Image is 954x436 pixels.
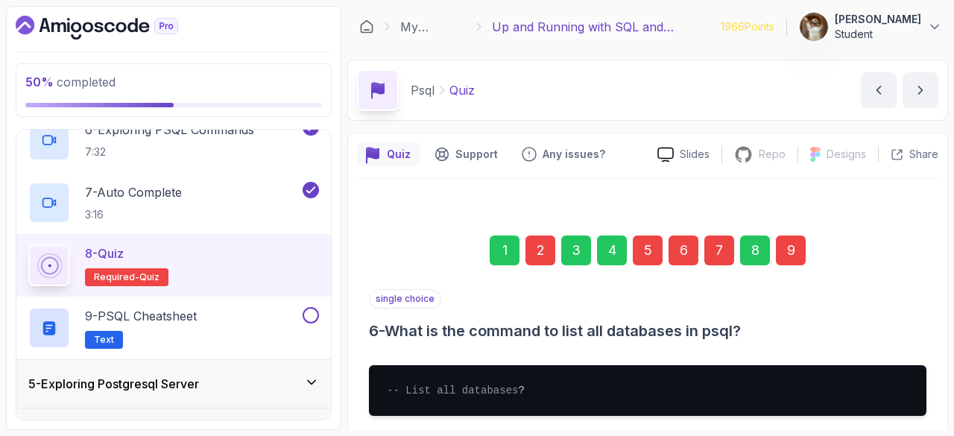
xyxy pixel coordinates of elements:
[740,236,770,265] div: 8
[455,147,498,162] p: Support
[28,182,319,224] button: 7-Auto Complete3:16
[94,271,139,283] span: Required-
[369,365,926,416] pre: ?
[411,81,435,99] p: Psql
[704,236,734,265] div: 7
[16,360,331,408] button: 5-Exploring Postgresql Server
[721,19,774,34] p: 1966 Points
[543,147,605,162] p: Any issues?
[85,183,182,201] p: 7 - Auto Complete
[16,16,212,40] a: Dashboard
[387,385,518,396] span: -- List all databases
[776,236,806,265] div: 9
[357,142,420,166] button: quiz button
[25,75,54,89] span: 50 %
[28,244,319,286] button: 8-QuizRequired-quiz
[369,320,926,341] h3: 6 - What is the command to list all databases in psql?
[359,19,374,34] a: Dashboard
[909,147,938,162] p: Share
[85,121,254,139] p: 6 - Exploring PSQL Commands
[878,147,938,162] button: Share
[85,244,124,262] p: 8 - Quiz
[139,271,159,283] span: quiz
[513,142,614,166] button: Feedback button
[861,72,897,108] button: previous content
[525,236,555,265] div: 2
[835,12,921,27] p: [PERSON_NAME]
[800,13,828,41] img: user profile image
[28,375,199,393] h3: 5 - Exploring Postgresql Server
[400,18,466,36] a: My Courses
[633,236,663,265] div: 5
[680,147,710,162] p: Slides
[369,289,441,309] p: single choice
[799,12,942,42] button: user profile image[PERSON_NAME]Student
[426,142,507,166] button: Support button
[759,147,786,162] p: Repo
[827,147,866,162] p: Designs
[645,147,721,162] a: Slides
[85,207,182,222] p: 3:16
[387,147,411,162] p: Quiz
[28,119,319,161] button: 6-Exploring PSQL Commands7:32
[561,236,591,265] div: 3
[85,145,254,159] p: 7:32
[94,334,114,346] span: Text
[28,307,319,349] button: 9-PSQL CheatsheetText
[85,307,197,325] p: 9 - PSQL Cheatsheet
[597,236,627,265] div: 4
[835,27,921,42] p: Student
[449,81,475,99] p: Quiz
[25,75,116,89] span: completed
[492,18,715,36] p: Up and Running with SQL and Databases
[669,236,698,265] div: 6
[903,72,938,108] button: next content
[490,236,519,265] div: 1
